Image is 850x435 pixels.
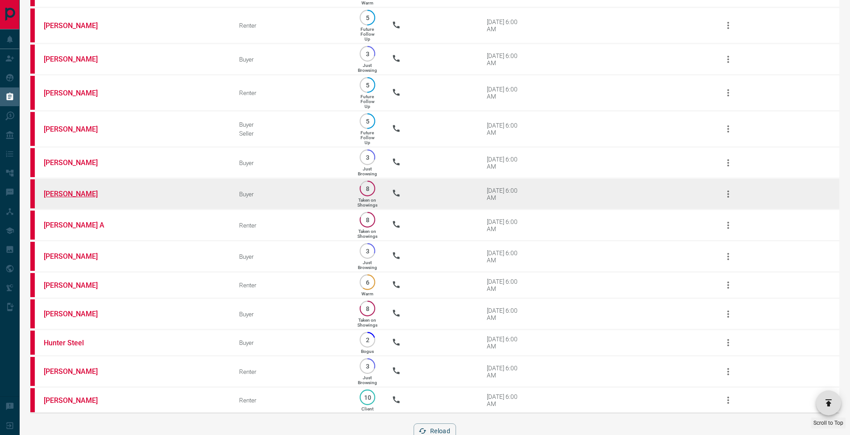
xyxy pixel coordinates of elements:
[364,394,371,401] p: 10
[487,122,525,136] div: [DATE] 6:00 AM
[30,45,35,74] div: property.ca
[364,82,371,88] p: 5
[361,94,374,109] p: Future Follow Up
[44,158,111,167] a: [PERSON_NAME]
[364,14,371,21] p: 5
[487,365,525,379] div: [DATE] 6:00 AM
[44,190,111,198] a: [PERSON_NAME]
[487,156,525,170] div: [DATE] 6:00 AM
[44,55,111,63] a: [PERSON_NAME]
[239,339,343,346] div: Buyer
[239,282,343,289] div: Renter
[30,299,35,328] div: property.ca
[44,310,111,318] a: [PERSON_NAME]
[44,367,111,376] a: [PERSON_NAME]
[44,125,111,133] a: [PERSON_NAME]
[239,121,343,128] div: Buyer
[239,159,343,166] div: Buyer
[239,222,343,229] div: Renter
[30,8,35,42] div: property.ca
[364,279,371,286] p: 6
[364,216,371,223] p: 8
[361,349,374,354] p: Bogus
[239,191,343,198] div: Buyer
[44,21,111,30] a: [PERSON_NAME]
[44,89,111,97] a: [PERSON_NAME]
[364,50,371,57] p: 3
[30,211,35,240] div: property.ca
[364,363,371,369] p: 3
[364,154,371,161] p: 3
[30,242,35,271] div: property.ca
[487,278,525,292] div: [DATE] 6:00 AM
[358,260,377,270] p: Just Browsing
[30,76,35,110] div: property.ca
[364,336,371,343] p: 2
[361,27,374,41] p: Future Follow Up
[361,406,373,411] p: Client
[487,393,525,407] div: [DATE] 6:00 AM
[30,388,35,412] div: property.ca
[239,22,343,29] div: Renter
[239,397,343,404] div: Renter
[487,52,525,66] div: [DATE] 6:00 AM
[30,148,35,177] div: property.ca
[44,221,111,229] a: [PERSON_NAME] A
[44,252,111,261] a: [PERSON_NAME]
[487,307,525,321] div: [DATE] 6:00 AM
[30,273,35,297] div: property.ca
[357,198,377,207] p: Taken on Showings
[487,86,525,100] div: [DATE] 6:00 AM
[358,375,377,385] p: Just Browsing
[239,130,343,137] div: Seller
[813,420,843,426] span: Scroll to Top
[361,291,373,296] p: Warm
[239,311,343,318] div: Buyer
[361,0,373,5] p: Warm
[239,56,343,63] div: Buyer
[487,18,525,33] div: [DATE] 6:00 AM
[44,396,111,405] a: [PERSON_NAME]
[357,229,377,239] p: Taken on Showings
[361,130,374,145] p: Future Follow Up
[239,368,343,375] div: Renter
[44,281,111,290] a: [PERSON_NAME]
[44,339,111,347] a: Hunter Steel
[487,218,525,232] div: [DATE] 6:00 AM
[487,187,525,201] div: [DATE] 6:00 AM
[358,166,377,176] p: Just Browsing
[357,318,377,327] p: Taken on Showings
[364,185,371,192] p: 8
[358,63,377,73] p: Just Browsing
[239,89,343,96] div: Renter
[487,249,525,264] div: [DATE] 6:00 AM
[30,331,35,355] div: property.ca
[487,336,525,350] div: [DATE] 6:00 AM
[364,118,371,124] p: 5
[30,112,35,146] div: property.ca
[239,253,343,260] div: Buyer
[364,248,371,254] p: 3
[30,179,35,208] div: property.ca
[30,357,35,386] div: property.ca
[364,305,371,312] p: 8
